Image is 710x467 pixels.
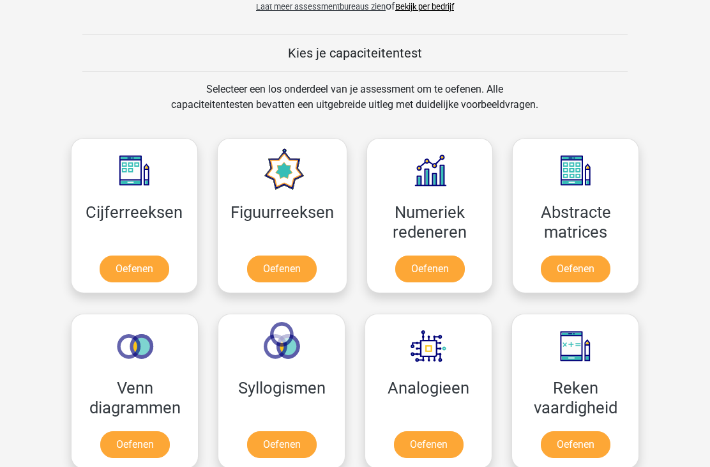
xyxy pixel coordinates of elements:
a: Oefenen [394,432,464,459]
a: Oefenen [395,256,465,283]
h5: Kies je capaciteitentest [82,46,628,61]
span: Laat meer assessmentbureaus zien [256,3,386,12]
a: Oefenen [100,432,170,459]
div: Selecteer een los onderdeel van je assessment om te oefenen. Alle capaciteitentesten bevatten een... [159,82,550,128]
a: Oefenen [100,256,169,283]
a: Oefenen [541,256,610,283]
a: Oefenen [247,256,317,283]
a: Bekijk per bedrijf [395,3,454,12]
a: Oefenen [247,432,317,459]
a: Oefenen [541,432,610,459]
